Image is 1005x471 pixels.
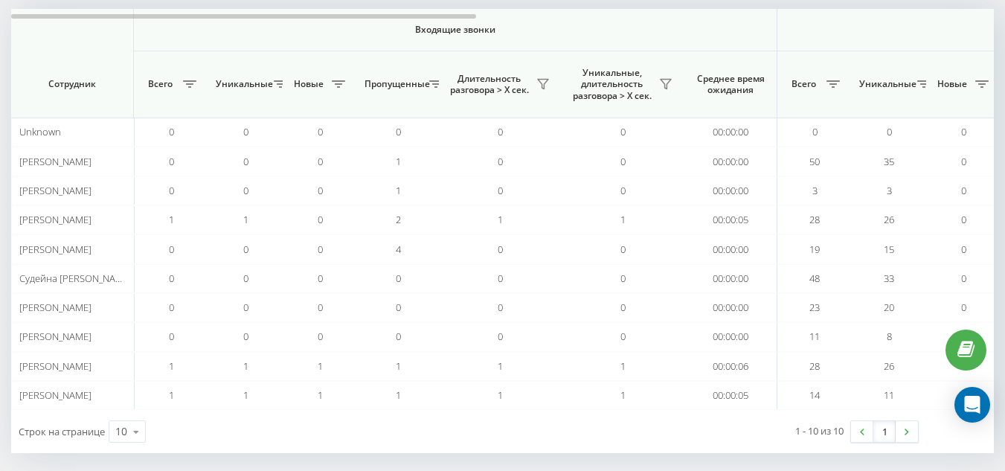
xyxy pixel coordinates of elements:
[620,155,626,168] span: 0
[684,322,777,351] td: 00:00:00
[809,243,820,256] span: 19
[812,125,818,138] span: 0
[318,359,323,373] span: 1
[620,330,626,343] span: 0
[216,78,269,90] span: Уникальные
[809,301,820,314] span: 23
[243,213,248,226] span: 1
[859,78,913,90] span: Уникальные
[243,155,248,168] span: 0
[396,213,401,226] span: 2
[498,184,503,197] span: 0
[884,359,894,373] span: 26
[620,125,626,138] span: 0
[243,184,248,197] span: 0
[620,272,626,285] span: 0
[620,213,626,226] span: 1
[243,125,248,138] span: 0
[961,155,966,168] span: 0
[115,424,127,439] div: 10
[169,155,174,168] span: 0
[934,78,971,90] span: Новые
[684,234,777,263] td: 00:00:00
[318,272,323,285] span: 0
[620,301,626,314] span: 0
[961,125,966,138] span: 0
[884,301,894,314] span: 20
[396,359,401,373] span: 1
[887,125,892,138] span: 0
[498,155,503,168] span: 0
[243,388,248,402] span: 1
[318,301,323,314] span: 0
[961,272,966,285] span: 0
[169,213,174,226] span: 1
[396,184,401,197] span: 1
[243,243,248,256] span: 0
[19,330,91,343] span: [PERSON_NAME]
[243,330,248,343] span: 0
[169,359,174,373] span: 1
[396,330,401,343] span: 0
[290,78,327,90] span: Новые
[24,78,121,90] span: Сотрудник
[498,213,503,226] span: 1
[19,125,61,138] span: Unknown
[961,301,966,314] span: 0
[961,184,966,197] span: 0
[169,243,174,256] span: 0
[396,125,401,138] span: 0
[19,425,105,438] span: Строк на странице
[19,301,91,314] span: [PERSON_NAME]
[169,184,174,197] span: 0
[498,330,503,343] span: 0
[884,272,894,285] span: 33
[684,264,777,293] td: 00:00:00
[318,213,323,226] span: 0
[620,359,626,373] span: 1
[620,184,626,197] span: 0
[396,301,401,314] span: 0
[684,205,777,234] td: 00:00:05
[809,359,820,373] span: 28
[884,388,894,402] span: 11
[884,155,894,168] span: 35
[954,387,990,423] div: Open Intercom Messenger
[620,243,626,256] span: 0
[569,67,655,102] span: Уникальные, длительность разговора > Х сек.
[961,213,966,226] span: 0
[684,352,777,381] td: 00:00:06
[318,125,323,138] span: 0
[365,78,425,90] span: Пропущенные
[884,243,894,256] span: 15
[243,301,248,314] span: 0
[684,381,777,410] td: 00:00:05
[887,330,892,343] span: 8
[795,423,844,438] div: 1 - 10 из 10
[318,330,323,343] span: 0
[498,125,503,138] span: 0
[19,213,91,226] span: [PERSON_NAME]
[684,293,777,322] td: 00:00:00
[961,243,966,256] span: 0
[498,388,503,402] span: 1
[887,184,892,197] span: 3
[684,176,777,205] td: 00:00:00
[169,330,174,343] span: 0
[884,213,894,226] span: 26
[169,388,174,402] span: 1
[809,213,820,226] span: 28
[498,359,503,373] span: 1
[498,243,503,256] span: 0
[19,155,91,168] span: [PERSON_NAME]
[396,272,401,285] span: 0
[809,155,820,168] span: 50
[141,78,179,90] span: Всего
[498,272,503,285] span: 0
[446,73,532,96] span: Длительность разговора > Х сек.
[19,184,91,197] span: [PERSON_NAME]
[318,243,323,256] span: 0
[696,73,765,96] span: Среднее время ожидания
[396,388,401,402] span: 1
[169,272,174,285] span: 0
